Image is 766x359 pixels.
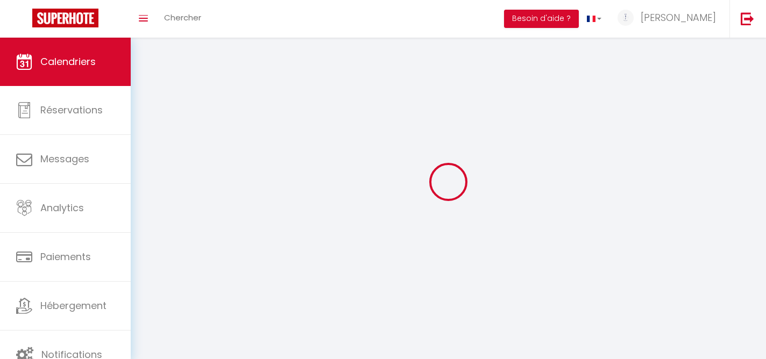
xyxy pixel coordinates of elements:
[618,10,634,26] img: ...
[164,12,201,23] span: Chercher
[32,9,98,27] img: Super Booking
[641,11,716,24] span: [PERSON_NAME]
[40,55,96,68] span: Calendriers
[504,10,579,28] button: Besoin d'aide ?
[40,299,107,312] span: Hébergement
[741,12,754,25] img: logout
[40,250,91,263] span: Paiements
[40,152,89,166] span: Messages
[40,201,84,214] span: Analytics
[40,103,103,117] span: Réservations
